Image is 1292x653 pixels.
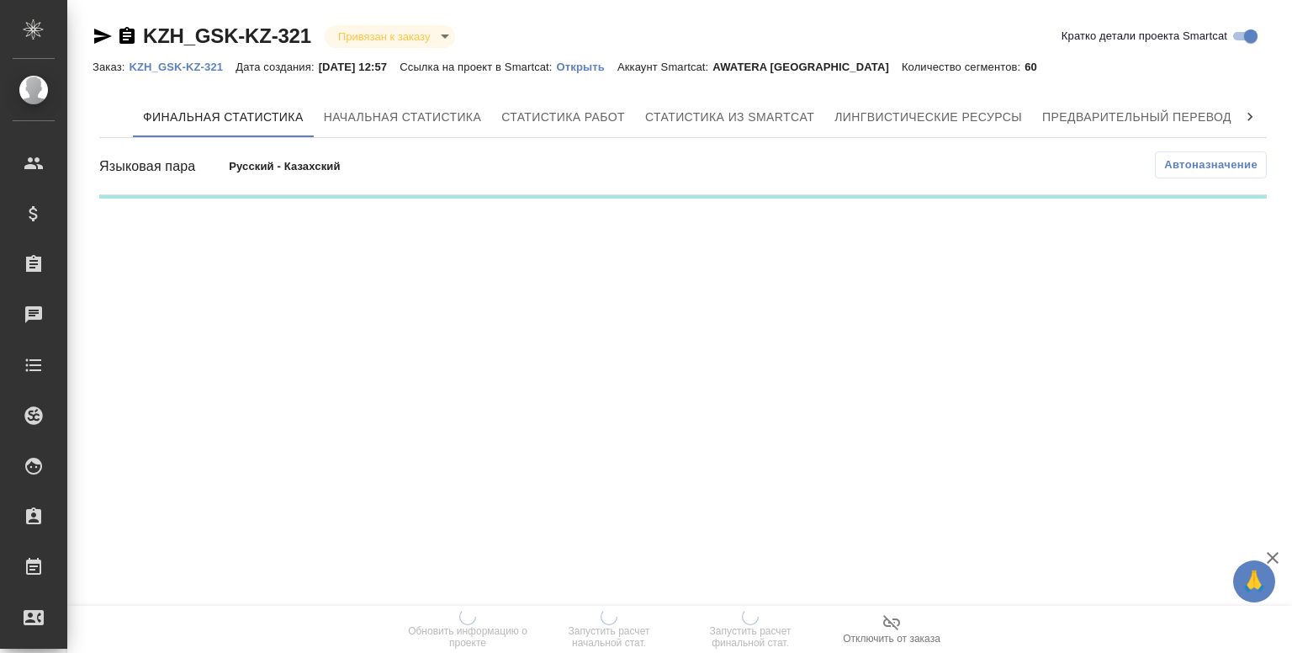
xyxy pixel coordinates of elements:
p: AWATERA [GEOGRAPHIC_DATA] [712,61,902,73]
p: [DATE] 12:57 [319,61,400,73]
span: Начальная статистика [324,107,482,128]
p: Заказ: [93,61,129,73]
p: 60 [1025,61,1050,73]
span: Статистика работ [501,107,625,128]
button: Автоназначение [1155,151,1267,178]
p: Количество сегментов: [902,61,1025,73]
span: Кратко детали проекта Smartcat [1062,28,1227,45]
div: Языковая пара [99,157,229,177]
p: KZH_GSK-KZ-321 [129,61,236,73]
span: Автоназначение [1164,157,1258,173]
p: Ссылка на проект в Smartcat: [400,61,556,73]
button: 🙏 [1233,560,1275,603]
span: Финальная статистика [143,107,304,128]
a: Открыть [557,59,617,73]
a: KZH_GSK-KZ-321 [143,24,311,47]
p: Дата создания: [236,61,318,73]
span: Лингвистические ресурсы [834,107,1022,128]
button: Скопировать ссылку [117,26,137,46]
p: Аккаунт Smartcat: [617,61,712,73]
p: Открыть [557,61,617,73]
button: Привязан к заказу [333,29,435,44]
p: Русский - Казахский [229,158,488,175]
span: 🙏 [1240,564,1268,599]
button: Скопировать ссылку для ЯМессенджера [93,26,113,46]
div: Привязан к заказу [325,25,455,48]
span: Статистика из Smartcat [645,107,814,128]
span: Предварительный перевод [1042,107,1231,128]
a: KZH_GSK-KZ-321 [129,59,236,73]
